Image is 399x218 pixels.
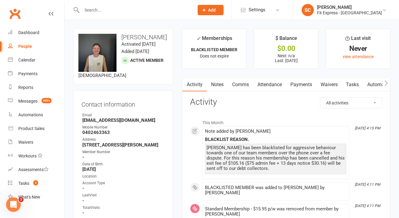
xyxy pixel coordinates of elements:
[286,78,316,92] a: Payments
[260,45,313,52] div: $0.00
[205,206,346,217] div: Standard Membership - $15.95 p/w was removed from member by [PERSON_NAME]
[18,30,39,35] div: Dashboard
[196,34,232,46] div: Memberships
[343,54,374,59] a: view attendance
[7,6,23,21] a: Clubworx
[82,137,165,142] div: Address
[205,129,346,134] div: Note added by [PERSON_NAME]
[8,177,64,190] a: Tasks 9
[198,5,224,15] button: Add
[78,34,117,72] img: image1736294959.png
[18,181,29,186] div: Tasks
[80,6,190,14] input: Search...
[182,78,207,92] a: Activity
[82,198,165,203] strong: -
[18,126,45,131] div: Product Sales
[82,161,165,167] div: Date of Birth
[18,71,38,76] div: Payments
[18,153,37,158] div: Workouts
[121,49,149,54] time: Added [DATE]
[317,5,382,10] div: [PERSON_NAME]
[33,180,38,185] span: 9
[82,112,165,118] div: Email
[249,3,265,17] span: Settings
[302,4,314,16] div: SC
[205,185,346,195] div: BLACKLISTED MEMBER was added to [PERSON_NAME] by [PERSON_NAME]
[260,53,313,63] p: Next: n/a Last: [DATE]
[18,140,33,145] div: Waivers
[8,53,64,67] a: Calendar
[191,47,238,52] strong: BLACKLISTED MEMBER
[8,149,64,163] a: Workouts
[82,154,165,160] strong: -
[121,41,156,47] time: Activated [DATE]
[208,8,216,12] span: Add
[355,126,380,130] i: [DATE] 4:15 PM
[317,10,382,16] div: Fit Express - [GEOGRAPHIC_DATA]
[18,112,43,117] div: Automations
[207,145,345,171] div: [PERSON_NAME] has been blacklisted for aggressive behaviour towards one of our team members over ...
[8,40,64,53] a: People
[82,130,165,135] strong: 0402463363
[342,78,363,92] a: Tasks
[355,182,380,187] i: [DATE] 4:11 PM
[18,58,35,62] div: Calendar
[82,210,165,216] strong: -
[228,78,253,92] a: Comms
[18,99,38,104] div: Messages
[332,45,385,52] div: Never
[200,54,229,58] span: Does not expire
[207,78,228,92] a: Notes
[82,174,165,179] div: Location
[8,135,64,149] a: Waivers
[82,167,165,172] strong: [DATE]
[8,108,64,122] a: Automations
[8,26,64,40] a: Dashboard
[8,163,64,177] a: Assessments
[82,142,165,148] strong: [STREET_ADDRESS][PERSON_NAME]
[130,58,164,63] span: Active member
[19,197,23,202] span: 3
[18,44,32,49] div: People
[190,97,383,107] h3: Activity
[81,99,165,108] h3: Contact information
[82,205,165,211] div: TotalVisits
[78,34,168,40] h3: [PERSON_NAME]
[8,190,64,204] a: What's New
[8,81,64,94] a: Reports
[41,98,52,103] span: 999+
[275,34,297,45] div: $ Balance
[316,78,342,92] a: Waivers
[82,149,165,155] div: Member Number
[253,78,286,92] a: Attendance
[18,195,40,199] div: What's New
[205,137,346,142] div: BLACKLIST REASON.
[355,204,380,208] i: [DATE] 4:11 PM
[82,180,165,186] div: Account Type
[6,197,21,212] iframe: Intercom live chat
[82,192,165,198] div: LastVisit
[18,167,49,172] div: Assessments
[78,73,126,78] span: [DEMOGRAPHIC_DATA]
[18,85,33,90] div: Reports
[82,185,165,191] strong: -
[82,125,165,130] div: Mobile Number
[8,122,64,135] a: Product Sales
[346,34,371,45] div: Last visit
[196,36,200,41] i: ✓
[8,94,64,108] a: Messages 999+
[82,118,165,123] strong: [EMAIL_ADDRESS][DOMAIN_NAME]
[190,116,383,126] li: This Month
[8,67,64,81] a: Payments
